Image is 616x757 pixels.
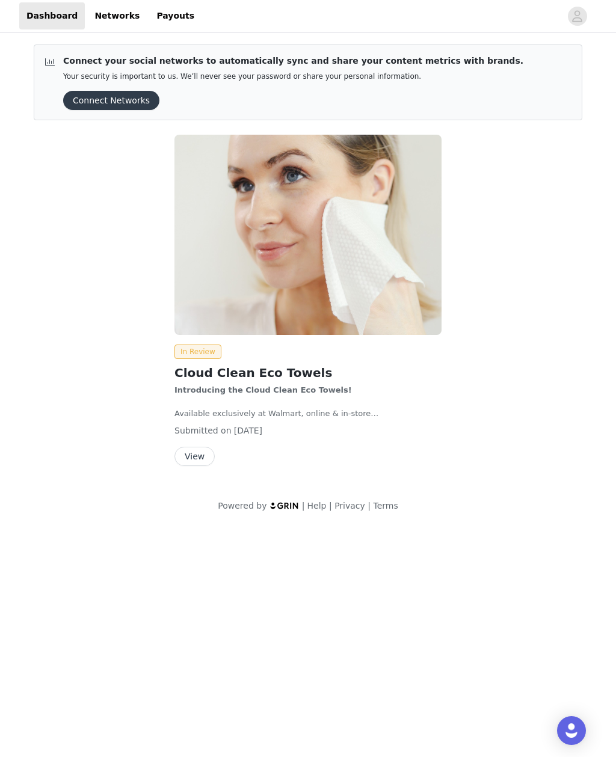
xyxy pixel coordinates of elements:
[174,364,442,382] h2: Cloud Clean Eco Towels
[373,501,398,510] a: Terms
[63,72,523,81] p: Your security is important to us. We’ll never see your password or share your personal information.
[174,447,215,466] button: View
[174,135,442,335] img: The Original MakeUp Eraser
[234,426,262,435] span: [DATE]
[557,716,586,745] div: Open Intercom Messenger
[174,409,378,418] span: Available exclusively at Walmart, online & in-store
[87,2,147,29] a: Networks
[269,501,300,509] img: logo
[174,452,215,461] a: View
[571,7,583,26] div: avatar
[218,501,266,510] span: Powered by
[329,501,332,510] span: |
[19,2,85,29] a: Dashboard
[174,385,352,394] span: Introducing the Cloud Clean Eco Towels!
[149,2,202,29] a: Payouts
[302,501,305,510] span: |
[334,501,365,510] a: Privacy
[307,501,327,510] a: Help
[174,345,221,359] span: In Review
[174,426,232,435] span: Submitted on
[63,91,159,110] button: Connect Networks
[368,501,371,510] span: |
[63,55,523,67] p: Connect your social networks to automatically sync and share your content metrics with brands.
